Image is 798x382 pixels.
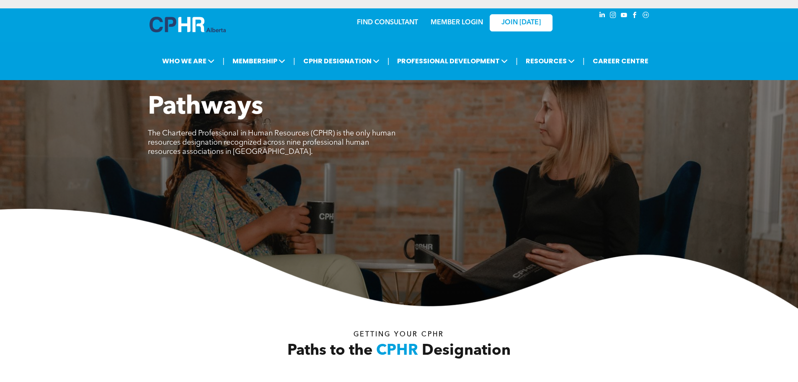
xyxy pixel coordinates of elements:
[422,343,511,359] span: Designation
[590,53,651,69] a: CAREER CENTRE
[490,14,553,31] a: JOIN [DATE]
[630,10,640,22] a: facebook
[287,343,372,359] span: Paths to the
[376,343,418,359] span: CPHR
[387,52,390,70] li: |
[230,53,288,69] span: MEMBERSHIP
[148,130,395,156] span: The Chartered Professional in Human Resources (CPHR) is the only human resources designation reco...
[354,331,444,338] span: Getting your Cphr
[301,53,382,69] span: CPHR DESIGNATION
[160,53,217,69] span: WHO WE ARE
[293,52,295,70] li: |
[148,95,263,120] span: Pathways
[395,53,510,69] span: PROFESSIONAL DEVELOPMENT
[516,52,518,70] li: |
[523,53,577,69] span: RESOURCES
[620,10,629,22] a: youtube
[222,52,225,70] li: |
[150,17,226,32] img: A blue and white logo for cp alberta
[609,10,618,22] a: instagram
[431,19,483,26] a: MEMBER LOGIN
[641,10,651,22] a: Social network
[501,19,541,27] span: JOIN [DATE]
[357,19,418,26] a: FIND CONSULTANT
[583,52,585,70] li: |
[598,10,607,22] a: linkedin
